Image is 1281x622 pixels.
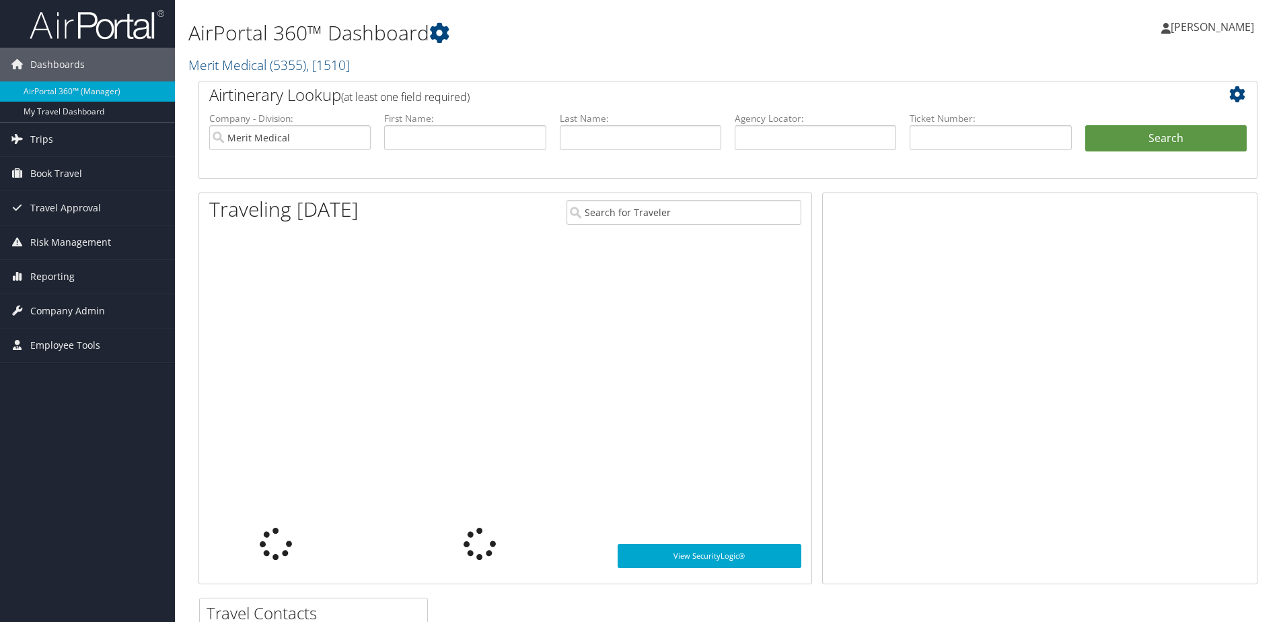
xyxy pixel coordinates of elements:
label: Last Name: [560,112,721,125]
h1: AirPortal 360™ Dashboard [188,19,908,47]
a: [PERSON_NAME] [1161,7,1268,47]
label: First Name: [384,112,546,125]
h1: Traveling [DATE] [209,195,359,223]
span: [PERSON_NAME] [1171,20,1254,34]
label: Ticket Number: [910,112,1071,125]
span: ( 5355 ) [270,56,306,74]
input: Search for Traveler [566,200,801,225]
span: Company Admin [30,294,105,328]
span: , [ 1510 ] [306,56,350,74]
h2: Airtinerary Lookup [209,83,1159,106]
span: Employee Tools [30,329,100,362]
label: Company - Division: [209,112,371,125]
button: Search [1085,125,1247,152]
span: Travel Approval [30,191,101,225]
span: Dashboards [30,48,85,81]
span: Book Travel [30,157,82,191]
span: (at least one field required) [341,90,470,104]
img: airportal-logo.png [30,9,164,40]
a: Merit Medical [188,56,350,74]
a: View SecurityLogic® [618,544,801,568]
span: Trips [30,123,53,156]
span: Reporting [30,260,75,293]
label: Agency Locator: [735,112,896,125]
span: Risk Management [30,226,111,259]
